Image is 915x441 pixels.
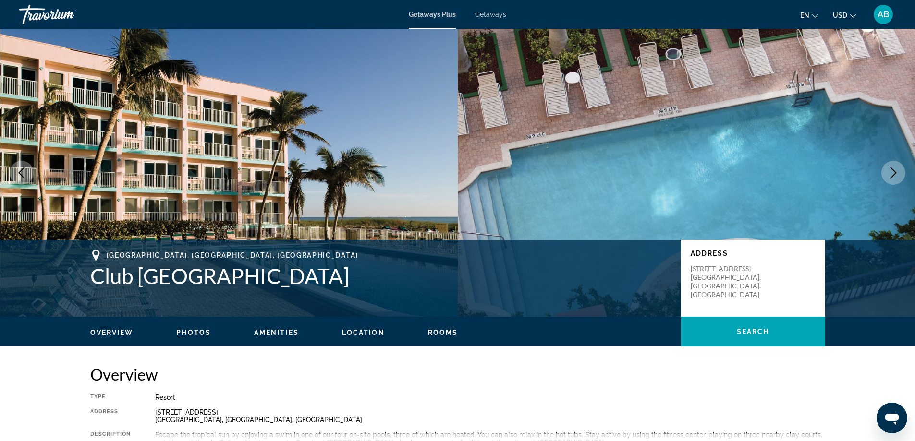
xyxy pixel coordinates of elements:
[19,2,115,27] a: Travorium
[871,4,896,24] button: User Menu
[881,161,905,185] button: Next image
[691,264,768,299] p: [STREET_ADDRESS] [GEOGRAPHIC_DATA], [GEOGRAPHIC_DATA], [GEOGRAPHIC_DATA]
[833,8,856,22] button: Change currency
[342,329,385,336] span: Location
[800,12,809,19] span: en
[681,317,825,346] button: Search
[90,263,671,288] h1: Club [GEOGRAPHIC_DATA]
[877,403,907,433] iframe: Button to launch messaging window
[691,250,816,257] p: Address
[878,10,889,19] span: AB
[428,329,458,336] span: Rooms
[107,251,358,259] span: [GEOGRAPHIC_DATA], [GEOGRAPHIC_DATA], [GEOGRAPHIC_DATA]
[155,393,825,401] div: Resort
[737,328,769,335] span: Search
[800,8,818,22] button: Change language
[409,11,456,18] a: Getaways Plus
[254,329,299,336] span: Amenities
[90,393,131,401] div: Type
[428,328,458,337] button: Rooms
[90,365,825,384] h2: Overview
[342,328,385,337] button: Location
[254,328,299,337] button: Amenities
[176,328,211,337] button: Photos
[833,12,847,19] span: USD
[90,328,134,337] button: Overview
[90,329,134,336] span: Overview
[176,329,211,336] span: Photos
[90,408,131,424] div: Address
[475,11,506,18] a: Getaways
[155,408,825,424] div: [STREET_ADDRESS] [GEOGRAPHIC_DATA], [GEOGRAPHIC_DATA], [GEOGRAPHIC_DATA]
[10,161,34,185] button: Previous image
